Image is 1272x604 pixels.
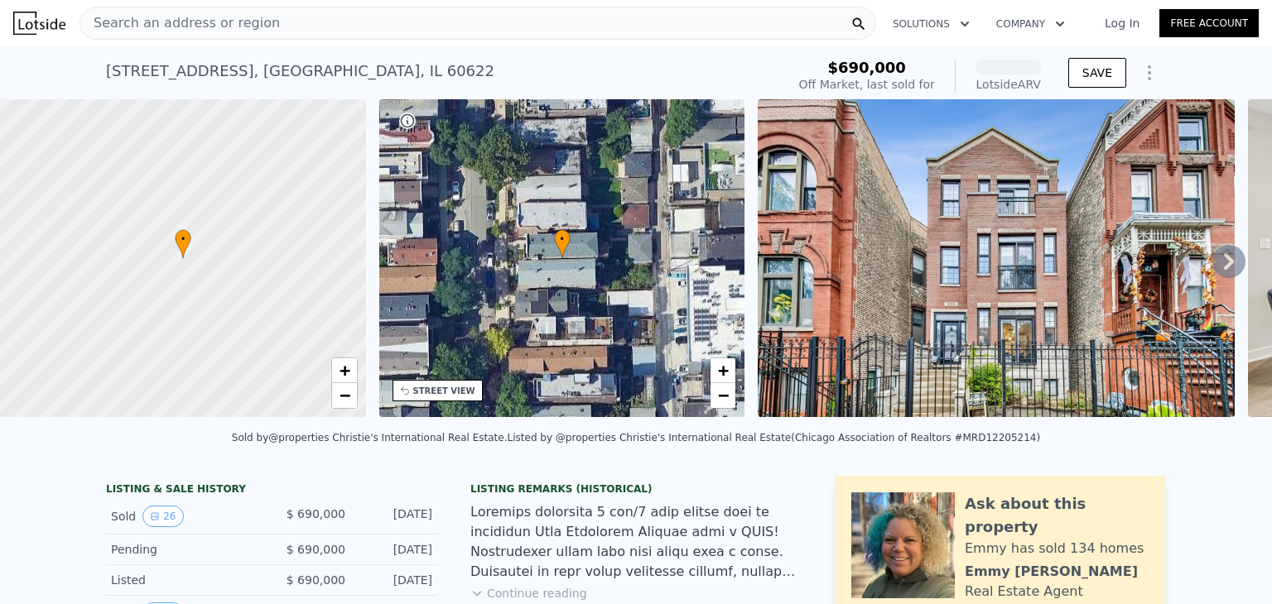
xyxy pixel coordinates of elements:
div: Listed by @properties Christie's International Real Estate (Chicago Association of Realtors #MRD1... [508,432,1041,443]
span: + [718,360,729,381]
div: Listing Remarks (Historical) [470,482,802,496]
div: [DATE] [359,572,432,588]
div: • [175,229,191,258]
button: Show Options [1133,56,1166,89]
div: Real Estate Agent [965,582,1083,602]
span: − [718,385,729,405]
button: Company [983,9,1078,39]
div: Sold [111,506,258,527]
a: Zoom out [711,383,735,408]
div: LISTING & SALE HISTORY [106,482,437,499]
div: [STREET_ADDRESS] , [GEOGRAPHIC_DATA] , IL 60622 [106,60,494,83]
button: SAVE [1068,58,1126,88]
div: Emmy [PERSON_NAME] [965,562,1138,582]
span: + [339,360,349,381]
span: $ 690,000 [287,543,345,556]
a: Zoom in [711,358,735,383]
div: Pending [111,541,258,558]
span: • [554,232,571,247]
img: Sale: 17922211 Parcel: 19899868 [758,99,1235,417]
button: Solutions [879,9,983,39]
a: Zoom out [332,383,357,408]
span: $690,000 [827,59,906,76]
div: Loremips dolorsita 5 con/7 adip elitse doei te incididun Utla Etdolorem Aliquae admi v QUIS! Nost... [470,502,802,582]
img: Lotside [13,12,65,35]
div: Lotside ARV [976,76,1042,93]
div: Ask about this property [965,492,1149,539]
div: STREET VIEW [413,385,475,397]
div: [DATE] [359,541,432,558]
a: Free Account [1159,9,1259,37]
button: Continue reading [470,585,587,602]
div: Sold by @properties Christie's International Real Estate . [232,432,508,443]
div: Emmy has sold 134 homes [965,539,1144,558]
span: $ 690,000 [287,507,345,520]
span: − [339,385,349,405]
div: Off Market, last sold for [799,76,935,93]
span: • [175,232,191,247]
a: Log In [1085,15,1159,31]
a: Zoom in [332,358,357,383]
span: $ 690,000 [287,573,345,587]
button: View historical data [142,506,183,527]
div: • [554,229,571,258]
div: [DATE] [359,506,432,527]
div: Listed [111,572,258,588]
span: Search an address or region [80,13,280,33]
